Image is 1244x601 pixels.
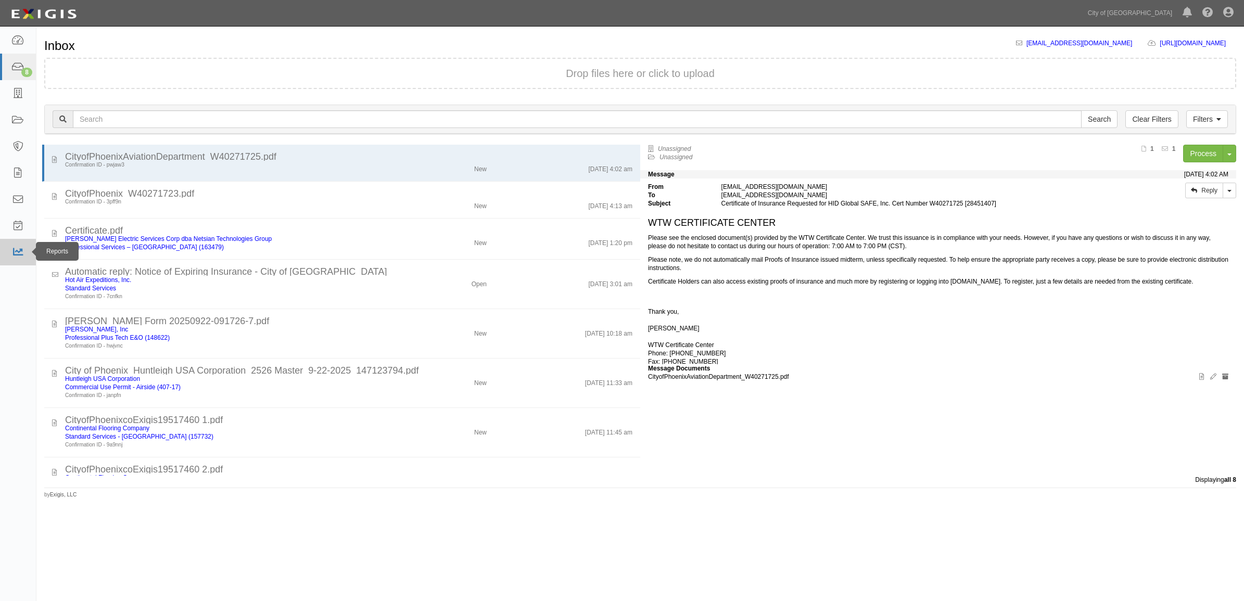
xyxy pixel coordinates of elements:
[648,277,1228,286] p: Certificate Holders can also access existing proofs of insurance and much more by registering or ...
[36,242,79,261] div: Reports
[21,68,32,77] div: 8
[585,424,632,437] div: [DATE] 11:45 am
[585,325,632,338] div: [DATE] 10:18 am
[1224,476,1236,483] b: all 8
[65,432,389,441] div: Standard Services - Airside (157732)
[65,416,632,424] div: CityofPhoenixcoExigis19517460 1.pdf
[1186,110,1228,128] a: Filters
[472,276,487,288] div: Open
[65,226,632,235] div: Certificate.pdf
[65,391,389,400] div: Confirmation ID - janpfn
[1172,145,1176,152] b: 1
[648,291,1228,382] p: Thank you, [PERSON_NAME] WTW Certificate Center Phone: [PHONE_NUMBER] Fax: [PHONE_NUMBER] Email: ...
[1183,145,1223,162] a: Process
[65,317,632,325] div: ACORD Form 20250922-091726-7.pdf
[65,375,140,382] a: Huntleigh USA Corporation
[474,375,487,387] div: New
[65,243,389,251] div: Professional Services – Airside (163479)
[1184,170,1228,178] div: [DATE] 4:02 AM
[1150,145,1154,152] b: 1
[65,292,389,301] div: Confirmation ID - 7cnfkn
[474,161,487,173] div: New
[65,152,632,161] div: CityofPhoenixAviationDepartment_W40271725.pdf
[1185,183,1223,198] a: Reply
[648,373,1228,381] p: CityofPhoenixAviationDepartment_W40271725.pdf
[65,198,389,206] div: Confirmation ID - 3pff9n
[1202,7,1213,18] i: Help Center - Complianz
[589,161,632,173] div: [DATE] 4:02 am
[65,465,632,474] div: CityofPhoenixcoExigis19517460 2.pdf
[589,235,632,247] div: [DATE] 1:20 pm
[65,285,116,292] a: Standard Services
[1125,110,1178,128] a: Clear Filters
[1026,40,1132,47] a: [EMAIL_ADDRESS][DOMAIN_NAME]
[44,491,77,499] small: by
[714,183,1080,191] div: [EMAIL_ADDRESS][DOMAIN_NAME]
[65,267,632,276] div: Automatic reply: Notice of Expiring Insurance - City of Phoenix
[640,183,714,191] strong: From
[65,235,272,242] a: [PERSON_NAME] Electric Services Corp dba Netsian Technologies Group
[65,334,389,342] div: Professional Plus Tech E&O (148622)
[648,218,1228,228] h1: WTW CERTIFICATE CENTER
[65,334,170,341] a: Professional Plus Tech E&O (148622)
[65,366,632,375] div: City of Phoenix_Huntleigh USA Corporation_2526 Master_9-22-2025_147123794.pdf
[1081,110,1118,128] input: Search
[589,198,632,210] div: [DATE] 4:13 am
[714,199,1080,208] div: Certificate of Insurance Requested for HID Global SAFE, Inc. Cert Number W40271725 [28451407]
[474,424,487,437] div: New
[44,39,75,53] h1: Inbox
[65,383,389,391] div: Commercial Use Permit - Airside (407-17)
[8,5,80,23] img: logo-5460c22ac91f19d4615b14bd174203de0afe785f0fc80cf4dbbc73dc1793850b.png
[36,476,1244,484] div: Displaying
[65,276,131,284] a: Hot Air Expeditions, Inc.
[1210,374,1216,380] i: Edit document
[1083,3,1177,23] a: City of [GEOGRAPHIC_DATA]
[65,441,389,449] div: Confirmation ID - 9a9nnj
[648,255,1228,272] p: Please note, we do not automatically mail Proofs of Insurance issued midterm, unless specifically...
[65,383,181,391] a: Commercial Use Permit - Airside (407-17)
[73,110,1082,128] input: Search
[659,154,692,161] a: Unassigned
[65,474,149,481] a: Continental Flooring Company
[474,325,487,338] div: New
[65,161,389,169] div: Confirmation ID - pwjaw3
[1199,374,1204,380] i: View
[640,191,714,199] strong: To
[65,189,632,198] div: CityofPhoenix_W40271723.pdf
[648,234,1228,250] p: Please see the enclosed document(s) provided by the WTW Certificate Center. We trust this issuanc...
[65,375,389,383] div: Huntleigh USA Corporation
[648,171,675,178] strong: Message
[585,474,632,486] div: [DATE] 11:45 am
[65,326,128,333] a: [PERSON_NAME], Inc
[585,375,632,387] div: [DATE] 11:33 am
[714,191,1080,199] div: inbox@cop.complianz.com
[1160,40,1236,47] a: [URL][DOMAIN_NAME]
[65,235,389,243] div: Wilson Electric Services Corp dba Netsian Technologies Group
[65,424,389,432] div: Continental Flooring Company
[65,433,213,440] a: Standard Services - [GEOGRAPHIC_DATA] (157732)
[50,492,77,497] a: Exigis, LLC
[65,474,389,482] div: Continental Flooring Company
[65,325,389,334] div: Barich, Inc
[65,244,224,251] a: Professional Services – [GEOGRAPHIC_DATA] (163479)
[474,235,487,247] div: New
[640,199,714,208] strong: Subject
[1222,374,1228,380] i: Archive document
[566,69,715,78] button: Drop files here or click to upload
[474,198,487,210] div: New
[65,342,389,350] div: Confirmation ID - hwjvnc
[658,145,691,152] a: Unassigned
[65,425,149,432] a: Continental Flooring Company
[589,276,632,288] div: [DATE] 3:01 am
[474,474,487,486] div: New
[648,365,710,372] strong: Message Documents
